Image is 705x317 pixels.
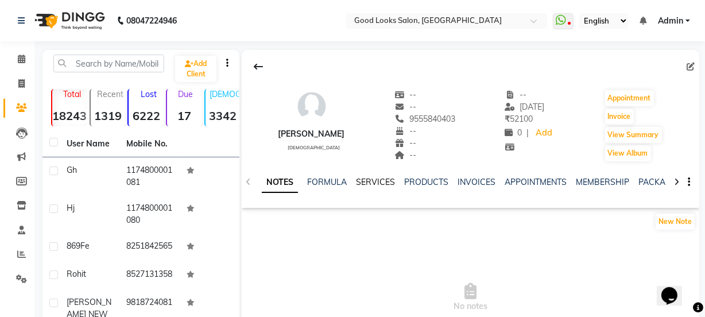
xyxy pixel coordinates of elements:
span: -- [394,90,416,100]
b: 08047224946 [126,5,177,37]
a: SERVICES [356,177,395,187]
span: -- [394,102,416,112]
button: Invoice [605,109,634,125]
th: Mobile No. [119,131,179,157]
span: gh [67,165,77,175]
span: -- [394,138,416,148]
span: hj [67,203,75,213]
th: User Name [60,131,119,157]
a: APPOINTMENTS [505,177,567,187]
strong: 1319 [91,109,126,123]
a: INVOICES [458,177,495,187]
a: MEMBERSHIP [576,177,629,187]
td: 1174800001081 [119,157,179,195]
div: [PERSON_NAME] [278,128,345,140]
strong: 3342 [206,109,241,123]
span: 52100 [505,114,533,124]
span: Fe [80,241,90,251]
strong: 6222 [129,109,164,123]
a: NOTES [262,172,298,193]
a: PACKAGES [638,177,681,187]
strong: 18243 [52,109,87,123]
span: Admin [658,15,683,27]
div: Back to Client [246,56,270,78]
img: avatar [295,89,329,123]
span: -- [394,150,416,160]
iframe: chat widget [657,271,694,306]
a: PRODUCTS [404,177,448,187]
span: [DEMOGRAPHIC_DATA] [288,145,340,150]
span: -- [505,90,526,100]
td: 8251842565 [119,233,179,261]
input: Search by Name/Mobile/Email/Code [53,55,164,72]
strong: 17 [167,109,202,123]
span: -- [394,126,416,136]
span: 9555840403 [394,114,455,124]
span: ₹ [505,114,510,124]
img: logo [29,5,108,37]
p: Recent [95,89,126,99]
td: 8527131358 [119,261,179,289]
p: Total [57,89,87,99]
span: | [526,127,529,139]
button: New Note [656,214,695,230]
span: [DATE] [505,102,544,112]
td: 1174800001080 [119,195,179,233]
p: Lost [133,89,164,99]
button: Appointment [605,90,654,106]
span: 869 [67,241,80,251]
p: [DEMOGRAPHIC_DATA] [210,89,241,99]
p: Due [169,89,202,99]
a: Add [533,125,553,141]
a: FORMULA [307,177,347,187]
button: View Summary [605,127,662,143]
button: View Album [605,145,651,161]
span: rohit [67,269,86,279]
span: 0 [505,127,522,138]
a: Add Client [175,56,216,82]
